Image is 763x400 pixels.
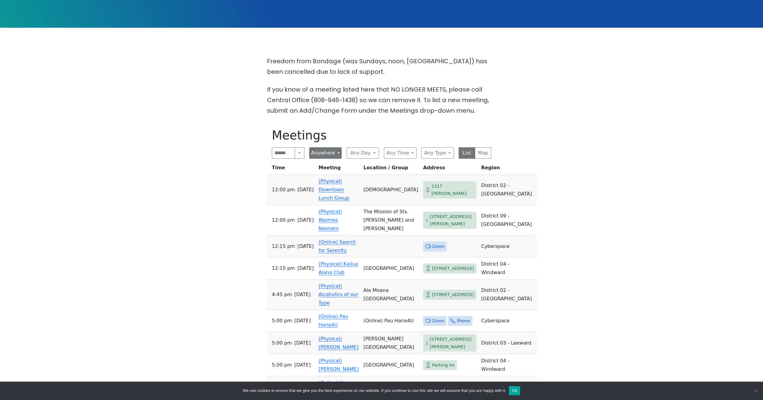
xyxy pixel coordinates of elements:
[479,164,537,175] th: Region
[272,216,295,224] span: 12:00 PM
[361,164,421,175] th: Location / Group
[361,332,421,354] td: [PERSON_NAME][GEOGRAPHIC_DATA]
[479,376,537,398] td: Cyberspace
[347,147,379,159] button: Any Day
[430,213,474,228] span: [STREET_ADDRESS][PERSON_NAME]
[479,205,537,236] td: District 09 - [GEOGRAPHIC_DATA]
[319,178,349,201] a: (Physical) Downtown Lunch Group
[361,354,421,376] td: [GEOGRAPHIC_DATA]
[421,164,479,175] th: Address
[432,317,444,325] span: Zoom
[316,164,361,175] th: Meeting
[432,265,474,272] span: [STREET_ADDRESS]
[319,314,348,328] a: (Online) Pau Hana4U
[479,280,537,310] td: District 02 - [GEOGRAPHIC_DATA]
[432,291,474,298] span: [STREET_ADDRESS]
[295,147,304,159] button: Search
[509,386,520,395] button: Ok
[272,242,295,251] span: 12:15 PM
[459,147,475,159] button: List
[319,358,359,372] a: (Physical) [PERSON_NAME]
[430,336,474,350] span: [STREET_ADDRESS][PERSON_NAME]
[319,336,359,350] a: (Physical) [PERSON_NAME]
[272,186,295,194] span: 12:00 PM
[479,310,537,332] td: Cyberspace
[272,361,292,369] span: 5:00 PM
[267,84,496,116] p: If you know of a meeting listed here that NO LONGER MEETS, please call Central Office (808-946-14...
[297,264,314,273] span: [DATE]
[479,258,537,280] td: District 04 - Windward
[272,290,292,299] span: 4:45 PM
[479,175,537,205] td: District 02 - [GEOGRAPHIC_DATA]
[319,239,356,253] a: (Online) Search for Serenity
[319,283,358,306] a: (Physical) Alcoholics of our Type
[479,332,537,354] td: District 03 - Leeward
[294,317,311,325] span: [DATE]
[297,242,314,251] span: [DATE]
[479,236,537,258] td: Cyberspace
[272,147,295,159] input: Search
[319,261,358,275] a: (Physical) Kailua Alano Club
[361,175,421,205] td: [DEMOGRAPHIC_DATA]
[361,310,421,332] td: (Online) Pau Hana4U
[384,147,416,159] button: Any Time
[267,56,496,77] p: Freedom from Bondage (was Sundays, noon, [GEOGRAPHIC_DATA]) has been cancelled due to lack of sup...
[294,290,311,299] span: [DATE]
[309,147,342,159] button: Anywhere
[432,243,444,250] span: Zoom
[361,280,421,310] td: Ala Moana [GEOGRAPHIC_DATA]
[297,186,314,194] span: [DATE]
[272,339,292,347] span: 5:00 PM
[421,147,454,159] button: Any Type
[272,317,292,325] span: 5:00 PM
[475,147,491,159] button: Map
[361,258,421,280] td: [GEOGRAPHIC_DATA]
[267,164,316,175] th: Time
[319,209,342,231] a: (Physical) Waimea Nooners
[479,354,537,376] td: District 04 - Windward
[272,264,295,273] span: 12:15 PM
[272,128,491,142] h1: Meetings
[294,361,311,369] span: [DATE]
[457,317,470,325] span: Phone
[243,388,506,394] span: We use cookies to ensure that we give you the best experience on our website. If you continue to ...
[752,388,758,394] span: No
[432,183,474,197] span: 1317 [PERSON_NAME]
[432,361,454,369] span: Parking lot
[319,380,355,394] a: (Online) Happy Hour Waikiki
[361,205,421,236] td: The Mission of Sts. [PERSON_NAME] and [PERSON_NAME]
[297,216,314,224] span: [DATE]
[294,339,311,347] span: [DATE]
